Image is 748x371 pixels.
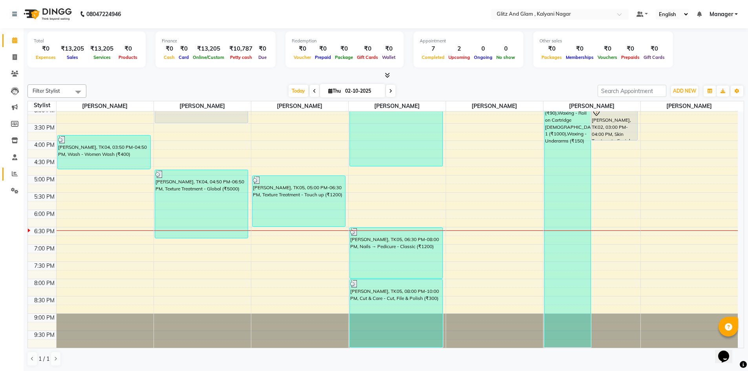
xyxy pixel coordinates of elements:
div: ₹0 [619,44,642,53]
div: 6:30 PM [33,227,56,236]
b: 08047224946 [86,3,121,25]
span: [PERSON_NAME] [543,101,640,111]
span: Prepaid [313,55,333,60]
div: [PERSON_NAME], TK04, 03:50 PM-04:50 PM, Wash - Women Wash (₹400) [58,135,151,169]
span: Vouchers [596,55,619,60]
div: [PERSON_NAME], TK04, 04:50 PM-06:50 PM, Texture Treatment - Global (₹5000) [155,170,248,238]
div: ₹0 [540,44,564,53]
div: ₹0 [333,44,355,53]
span: Wallet [380,55,397,60]
button: ADD NEW [671,86,698,97]
span: Package [333,55,355,60]
span: [PERSON_NAME] [251,101,348,111]
span: Manager [710,10,733,18]
div: Redemption [292,38,397,44]
div: 7 [420,44,446,53]
div: Finance [162,38,269,44]
div: 0 [472,44,494,53]
div: ₹0 [596,44,619,53]
span: Thu [326,88,343,94]
span: Cash [162,55,177,60]
div: 4:30 PM [33,158,56,166]
div: 9:30 PM [33,331,56,339]
div: 6:00 PM [33,210,56,218]
div: [PERSON_NAME], TK02, 03:00 PM-04:00 PM, Skin Treatment - Facial Premium [591,107,637,140]
div: 7:00 PM [33,245,56,253]
div: [PERSON_NAME], TK05, 05:00 PM-06:30 PM, Texture Treatment - Touch up (₹1200) [252,176,346,227]
span: Upcoming [446,55,472,60]
span: 1 / 1 [38,355,49,363]
span: Expenses [34,55,58,60]
div: 2 [446,44,472,53]
span: Gift Cards [355,55,380,60]
div: 5:30 PM [33,193,56,201]
div: 5:00 PM [33,175,56,184]
span: [PERSON_NAME] [154,101,251,111]
span: Prepaids [619,55,642,60]
span: Gift Cards [642,55,667,60]
div: 8:00 PM [33,279,56,287]
span: Packages [540,55,564,60]
span: [PERSON_NAME] [446,101,543,111]
span: No show [494,55,517,60]
div: ₹13,205 [87,44,117,53]
input: Search Appointment [598,85,666,97]
div: ₹13,205 [191,44,226,53]
span: Online/Custom [191,55,226,60]
div: Total [34,38,139,44]
input: 2025-10-02 [343,85,382,97]
span: Card [177,55,191,60]
div: ₹0 [117,44,139,53]
span: Memberships [564,55,596,60]
span: [PERSON_NAME] [641,101,738,111]
div: ₹0 [162,44,177,53]
div: ₹0 [564,44,596,53]
div: ₹0 [292,44,313,53]
div: ₹0 [256,44,269,53]
span: Today [289,85,308,97]
span: Due [256,55,269,60]
span: [PERSON_NAME] [57,101,154,111]
div: ₹0 [34,44,58,53]
span: ADD NEW [673,88,696,94]
div: Other sales [540,38,667,44]
img: logo [20,3,74,25]
span: Completed [420,55,446,60]
div: [PERSON_NAME], TK01, 12:00 PM-11:15 PM, Skin Treatment - Facial Premium,[MEDICAL_DATA] → Thread/W... [545,3,591,347]
div: 7:30 PM [33,262,56,270]
div: 8:30 PM [33,296,56,305]
span: Voucher [292,55,313,60]
div: ₹10,787 [226,44,256,53]
div: [PERSON_NAME], TK05, 06:30 PM-08:00 PM, Nails → Pedicure - Classic (₹1200) [350,228,443,278]
div: [PERSON_NAME], TK05, 08:00 PM-10:00 PM, Cut & Care - Cut, File & Polish (₹300) [350,280,443,347]
iframe: chat widget [715,340,740,363]
div: ₹0 [642,44,667,53]
div: 0 [494,44,517,53]
div: ₹13,205 [58,44,87,53]
div: ₹0 [355,44,380,53]
div: 9:00 PM [33,314,56,322]
span: Filter Stylist [33,88,60,94]
div: ₹0 [177,44,191,53]
span: Services [91,55,113,60]
div: ₹0 [380,44,397,53]
span: [PERSON_NAME] [349,101,446,111]
div: Stylist [28,101,56,110]
span: Sales [65,55,80,60]
span: Products [117,55,139,60]
div: ₹0 [313,44,333,53]
div: 4:00 PM [33,141,56,149]
div: Appointment [420,38,517,44]
span: Petty cash [228,55,254,60]
span: Ongoing [472,55,494,60]
div: 3:30 PM [33,124,56,132]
